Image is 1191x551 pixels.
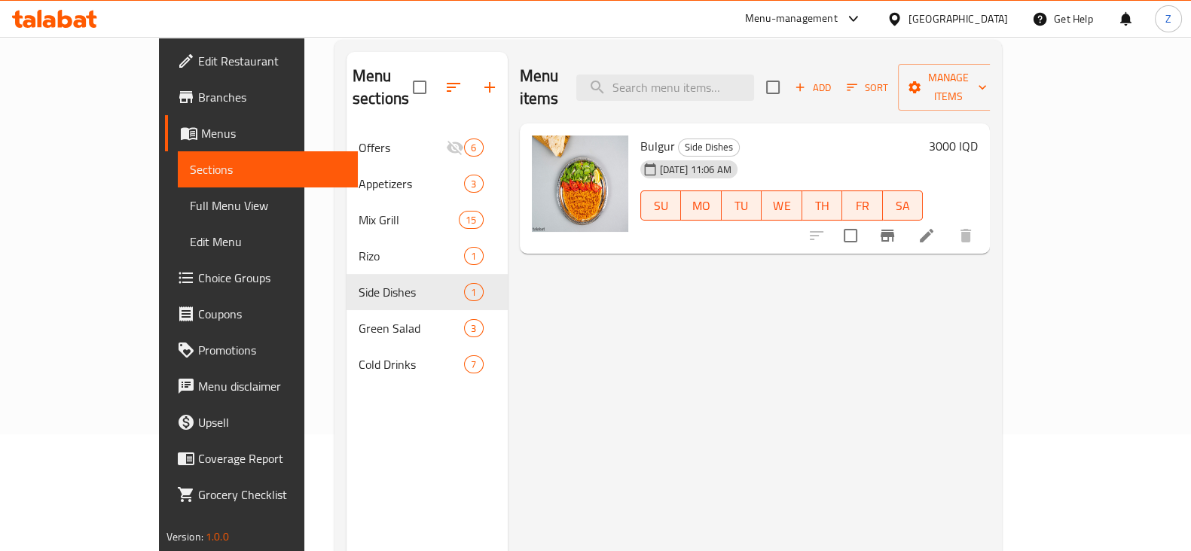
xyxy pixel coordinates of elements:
span: Version: [166,527,203,546]
nav: Menu sections [347,123,508,388]
span: Green Salad [359,319,464,337]
a: Edit menu item [918,227,936,245]
div: Offers6 [347,129,508,166]
span: Bulgur [640,135,675,157]
div: Menu-management [745,10,838,28]
div: items [459,211,483,229]
span: Promotions [198,341,346,359]
span: Sections [190,160,346,178]
button: WE [762,190,802,221]
span: Coupons [198,305,346,323]
h2: Menu sections [353,65,413,110]
span: Offers [359,139,446,157]
div: items [464,283,483,301]
span: MO [687,195,716,217]
span: Coverage Report [198,449,346,467]
span: Choice Groups [198,269,346,287]
a: Branches [165,79,358,115]
span: Manage items [910,68,987,106]
button: Add section [472,69,508,105]
h6: 3000 IQD [929,135,978,157]
span: Select section [757,72,789,103]
div: Side Dishes [678,139,740,157]
span: 1 [465,249,482,263]
span: 7 [465,358,482,372]
span: 15 [460,213,482,227]
a: Edit Menu [178,224,358,260]
button: FR [842,190,883,221]
span: Edit Restaurant [198,52,346,70]
span: Appetizers [359,175,464,193]
button: Sort [843,76,892,99]
span: Cold Drinks [359,355,464,373]
button: MO [681,190,722,221]
span: Edit Menu [190,233,346,251]
div: items [464,175,483,193]
span: Select all sections [404,72,435,103]
a: Promotions [165,332,358,368]
a: Grocery Checklist [165,476,358,513]
span: Upsell [198,413,346,431]
span: WE [768,195,796,217]
span: TU [728,195,756,217]
div: items [464,139,483,157]
img: Bulgur [532,135,628,232]
div: [GEOGRAPHIC_DATA] [909,11,1008,27]
span: Branches [198,88,346,106]
span: TH [808,195,837,217]
span: Mix Grill [359,211,459,229]
div: Rizo1 [347,238,508,274]
span: 3 [465,177,482,191]
div: items [464,319,483,337]
a: Menus [165,115,358,151]
a: Upsell [165,404,358,440]
div: Green Salad3 [347,310,508,346]
button: SU [640,190,681,221]
input: search [576,75,754,101]
span: 6 [465,141,482,155]
div: Side Dishes1 [347,274,508,310]
span: Sort sections [435,69,472,105]
a: Choice Groups [165,260,358,296]
button: Manage items [898,64,999,111]
span: Menu disclaimer [198,377,346,395]
span: SA [889,195,918,217]
span: 1 [465,285,482,300]
span: Sort items [837,76,898,99]
button: SA [883,190,924,221]
div: Mix Grill15 [347,202,508,238]
span: Side Dishes [359,283,464,301]
button: TH [802,190,843,221]
span: Add [792,79,833,96]
a: Edit Restaurant [165,43,358,79]
a: Coverage Report [165,440,358,476]
a: Coupons [165,296,358,332]
a: Menu disclaimer [165,368,358,404]
div: Appetizers3 [347,166,508,202]
span: 3 [465,321,482,336]
div: items [464,355,483,373]
span: Rizo [359,247,464,265]
span: Side Dishes [679,139,739,156]
span: FR [848,195,877,217]
span: 1.0.0 [206,527,229,546]
span: Add item [789,76,837,99]
span: Sort [847,79,888,96]
button: Add [789,76,837,99]
h2: Menu items [520,65,559,110]
span: Z [1165,11,1171,27]
a: Full Menu View [178,187,358,224]
span: [DATE] 11:06 AM [654,163,738,177]
button: delete [948,218,984,254]
a: Sections [178,151,358,187]
svg: Inactive section [446,139,464,157]
button: TU [722,190,762,221]
span: Full Menu View [190,196,346,215]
